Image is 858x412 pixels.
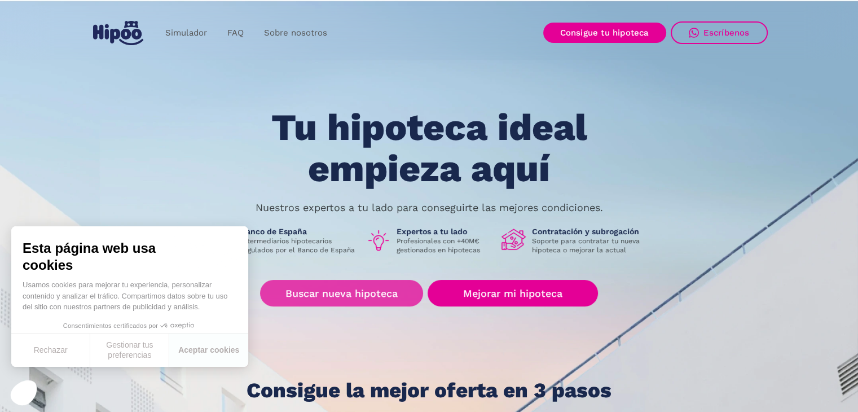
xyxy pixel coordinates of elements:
[241,236,357,255] p: Intermediarios hipotecarios regulados por el Banco de España
[241,226,357,236] h1: Banco de España
[254,22,337,44] a: Sobre nosotros
[217,22,254,44] a: FAQ
[256,203,603,212] p: Nuestros expertos a tu lado para conseguirte las mejores condiciones.
[155,22,217,44] a: Simulador
[397,236,492,255] p: Profesionales con +40M€ gestionados en hipotecas
[532,226,648,236] h1: Contratación y subrogación
[671,21,768,44] a: Escríbenos
[428,280,597,306] a: Mejorar mi hipoteca
[543,23,666,43] a: Consigue tu hipoteca
[703,28,750,38] div: Escríbenos
[397,226,492,236] h1: Expertos a tu lado
[532,236,648,255] p: Soporte para contratar tu nueva hipoteca o mejorar la actual
[247,379,611,402] h1: Consigue la mejor oferta en 3 pasos
[260,280,423,306] a: Buscar nueva hipoteca
[91,16,146,50] a: home
[215,107,643,189] h1: Tu hipoteca ideal empieza aquí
